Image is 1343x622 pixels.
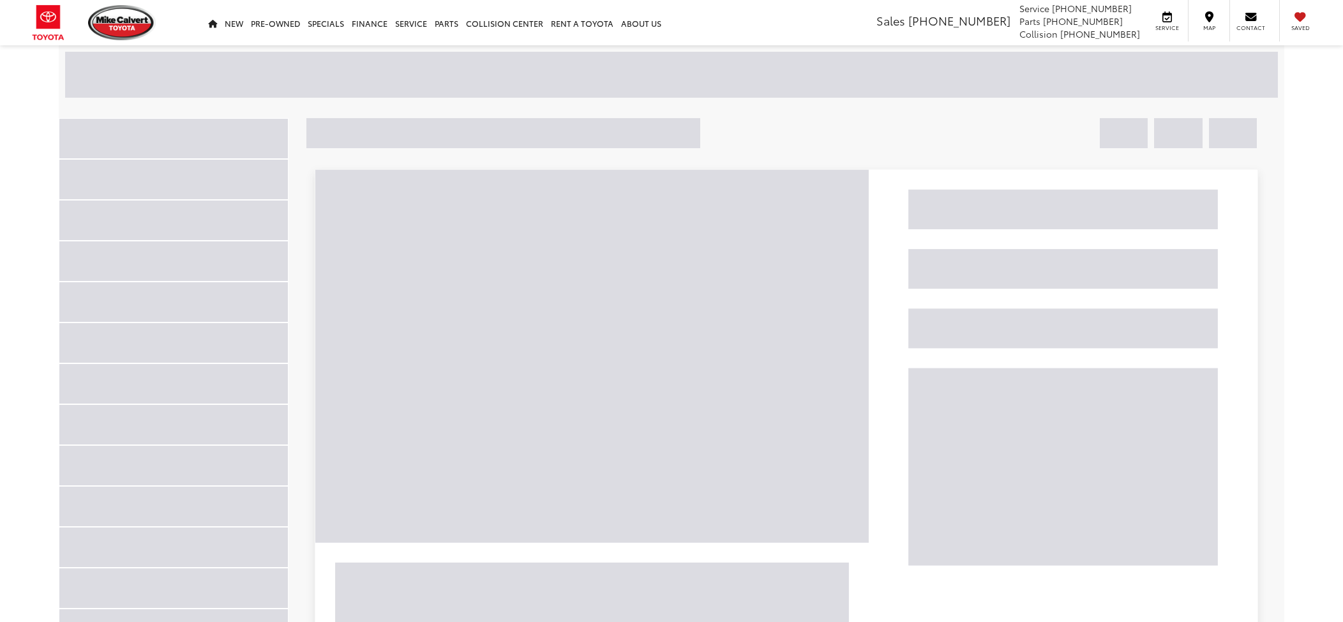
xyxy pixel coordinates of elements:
span: [PHONE_NUMBER] [1052,2,1132,15]
span: Saved [1286,24,1314,32]
span: Service [1153,24,1182,32]
span: Parts [1019,15,1040,27]
span: Service [1019,2,1049,15]
span: [PHONE_NUMBER] [1043,15,1123,27]
span: Contact [1236,24,1265,32]
span: Map [1195,24,1223,32]
span: Sales [876,12,905,29]
img: Mike Calvert Toyota [88,5,156,40]
span: Collision [1019,27,1058,40]
span: [PHONE_NUMBER] [1060,27,1140,40]
span: [PHONE_NUMBER] [908,12,1010,29]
